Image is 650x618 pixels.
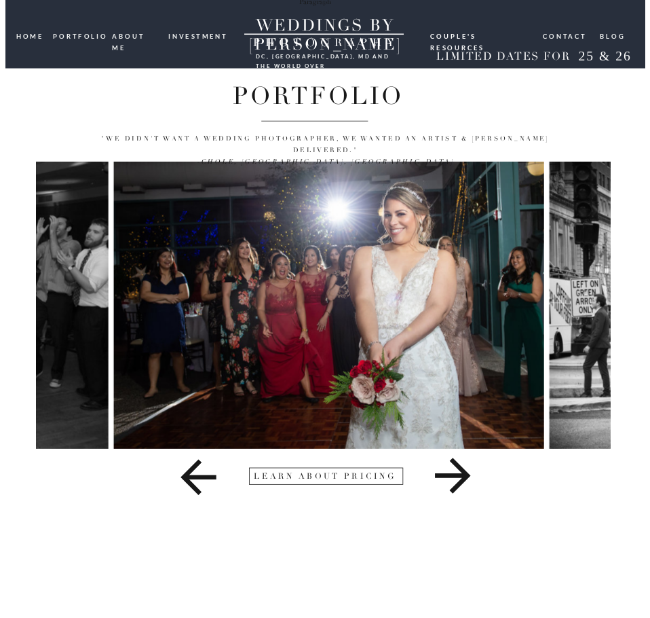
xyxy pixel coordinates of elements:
[256,51,392,60] h3: DC, [GEOGRAPHIC_DATA], md and the world over
[82,133,567,157] p: "We didn't want a wedding photographer, we wanted an artist & [PERSON_NAME] delivered."
[125,81,510,107] h1: Portfolio
[16,31,45,41] a: HOME
[112,31,161,41] a: ABOUT ME
[543,31,588,41] a: Contact
[600,31,626,41] a: blog
[254,469,398,488] div: learn about pricing
[432,50,574,64] h2: LIMITED DATES FOR
[430,31,533,39] a: Couple's resources
[570,48,640,67] h2: 25 & 26
[168,31,229,41] a: investment
[52,31,103,41] a: portfolio
[227,16,423,35] a: WEDDINGS BY [PERSON_NAME]
[196,158,454,166] i: -Chole, [GEOGRAPHIC_DATA], [GEOGRAPHIC_DATA]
